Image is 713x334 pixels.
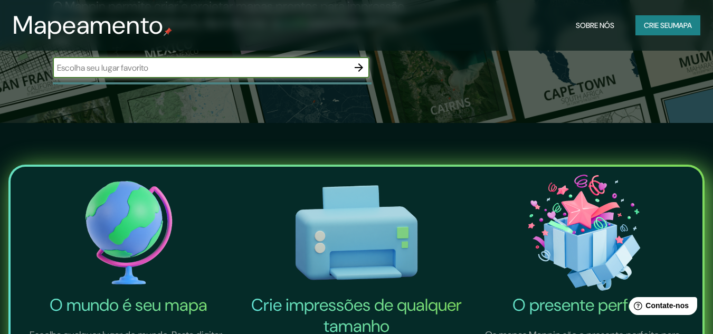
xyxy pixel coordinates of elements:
[13,8,164,42] font: Mapeamento
[50,294,207,316] font: O mundo é seu mapa
[572,15,619,35] button: Sobre nós
[245,171,469,294] img: Crie impressões de qualquer tamanho-ícone
[644,21,673,30] font: Crie seu
[472,171,696,294] img: O presente perfeito-ícone
[576,21,614,30] font: Sobre nós
[512,294,656,316] font: O presente perfeito
[164,27,172,36] img: pino de mapa
[53,62,348,74] input: Escolha seu lugar favorito
[635,15,700,35] button: Crie seumapa
[619,293,701,322] iframe: Iniciador de widget de ajuda
[673,21,692,30] font: mapa
[17,171,241,294] img: O mundo é o seu mapa-ícone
